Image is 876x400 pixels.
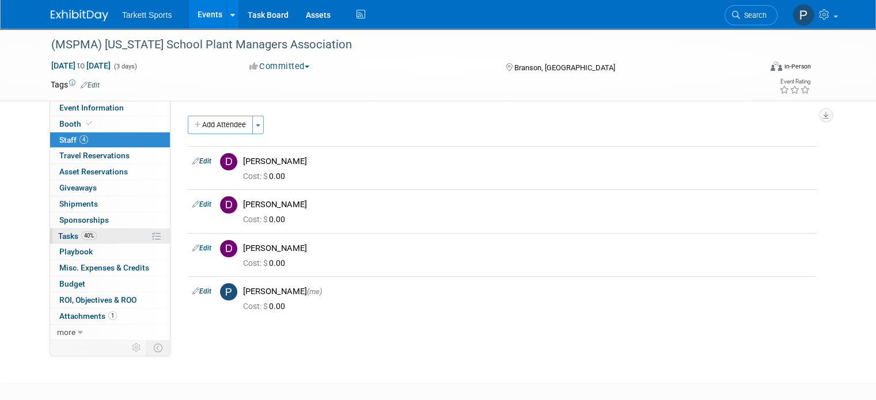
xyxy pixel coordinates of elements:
[59,119,94,128] span: Booth
[243,172,269,181] span: Cost: $
[188,116,253,134] button: Add Attendee
[59,183,97,192] span: Giveaways
[50,180,170,196] a: Giveaways
[59,199,98,208] span: Shipments
[81,231,97,240] span: 40%
[243,199,812,210] div: [PERSON_NAME]
[192,244,211,252] a: Edit
[122,10,172,20] span: Tarkett Sports
[75,61,86,70] span: to
[59,247,93,256] span: Playbook
[59,279,85,288] span: Budget
[220,283,237,300] img: P.jpg
[59,103,124,112] span: Event Information
[740,11,767,20] span: Search
[50,325,170,340] a: more
[59,167,128,176] span: Asset Reservations
[50,132,170,148] a: Staff4
[243,286,812,297] div: [PERSON_NAME]
[50,308,170,324] a: Attachments1
[192,200,211,208] a: Edit
[307,287,322,296] span: (me)
[51,79,100,90] td: Tags
[771,62,782,71] img: Format-Inperson.png
[192,287,211,295] a: Edit
[113,63,137,70] span: (3 days)
[147,340,170,355] td: Toggle Event Tabs
[86,120,92,127] i: Booth reservation complete
[50,228,170,244] a: Tasks40%
[58,231,97,241] span: Tasks
[243,215,290,224] span: 0.00
[59,215,109,224] span: Sponsorships
[108,311,117,320] span: 1
[50,276,170,292] a: Budget
[51,10,108,21] img: ExhibitDay
[59,263,149,272] span: Misc. Expenses & Credits
[220,240,237,257] img: D.jpg
[57,327,75,337] span: more
[220,153,237,170] img: D.jpg
[59,135,88,144] span: Staff
[779,79,810,85] div: Event Rating
[79,135,88,144] span: 4
[50,116,170,132] a: Booth
[59,295,136,304] span: ROI, Objectives & ROO
[699,60,811,77] div: Event Format
[243,258,290,268] span: 0.00
[50,100,170,116] a: Event Information
[50,196,170,212] a: Shipments
[243,302,290,311] span: 0.00
[784,62,811,71] div: In-Person
[243,172,290,181] span: 0.00
[245,60,314,73] button: Committed
[50,212,170,228] a: Sponsorships
[127,340,147,355] td: Personalize Event Tab Strip
[50,244,170,260] a: Playbook
[51,60,111,71] span: [DATE] [DATE]
[220,196,237,214] img: D.jpg
[192,157,211,165] a: Edit
[243,156,812,167] div: [PERSON_NAME]
[243,302,269,311] span: Cost: $
[59,151,130,160] span: Travel Reservations
[725,5,778,25] a: Search
[81,81,100,89] a: Edit
[243,258,269,268] span: Cost: $
[59,311,117,321] span: Attachments
[50,260,170,276] a: Misc. Expenses & Credits
[50,292,170,308] a: ROI, Objectives & ROO
[243,215,269,224] span: Cost: $
[792,4,814,26] img: Phil Dorman
[47,35,746,55] div: (MSPMA) [US_STATE] School Plant Managers Association
[50,164,170,180] a: Asset Reservations
[514,63,615,72] span: Branson, [GEOGRAPHIC_DATA]
[50,148,170,163] a: Travel Reservations
[243,243,812,254] div: [PERSON_NAME]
